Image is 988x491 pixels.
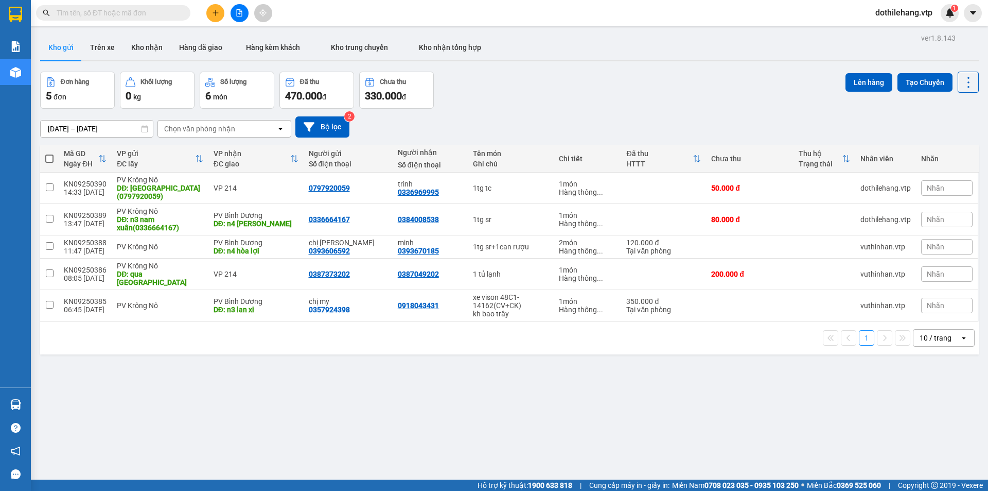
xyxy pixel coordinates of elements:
div: Số lượng [220,78,246,86]
div: PV Bình Dương [214,211,298,219]
div: 1 món [559,297,616,306]
span: notification [11,446,21,456]
th: Toggle SortBy [208,145,304,173]
div: 350.000 đ [626,297,701,306]
button: Hàng đã giao [171,35,231,60]
div: 1 món [559,180,616,188]
span: Nhãn [927,270,944,278]
div: VP nhận [214,149,290,158]
div: DĐ: quảng phú(0797920059) [117,184,203,200]
div: 0393606592 [309,247,350,255]
button: Đơn hàng5đơn [40,72,115,109]
div: PV Krông Nô [117,262,203,270]
span: Nhãn [927,184,944,192]
div: ĐC giao [214,160,290,168]
span: 1 [952,5,956,12]
div: PV Krông Nô [117,243,203,251]
img: logo-vxr [9,7,22,22]
div: Tại văn phòng [626,306,701,314]
span: Kho nhận tổng hợp [419,43,481,52]
img: warehouse-icon [10,67,21,78]
div: 14:33 [DATE] [64,188,107,196]
span: message [11,469,21,479]
div: xe vison 48C1-14162(CV+CK) [473,293,549,310]
div: dothilehang.vtp [860,215,911,224]
div: VP 214 [214,184,298,192]
div: Đã thu [300,78,319,86]
span: file-add [236,9,243,16]
img: icon-new-feature [945,8,955,18]
div: PV Bình Dương [214,297,298,306]
div: VP 214 [214,270,298,278]
div: 50.000 đ [711,184,788,192]
span: 0 [126,90,131,102]
span: ... [597,188,603,196]
button: aim [254,4,272,22]
button: caret-down [964,4,982,22]
button: Lên hàng [845,73,892,92]
div: vuthinhan.vtp [860,243,911,251]
span: 470.000 [285,90,322,102]
div: 0336664167 [309,215,350,224]
div: vuthinhan.vtp [860,301,911,310]
div: Trạng thái [799,160,842,168]
div: Chọn văn phòng nhận [164,124,235,134]
div: Người gửi [309,149,387,158]
button: Đã thu470.000đ [279,72,354,109]
span: aim [259,9,267,16]
div: Số điện thoại [309,160,387,168]
div: 0357924398 [309,306,350,314]
div: 0797920059 [309,184,350,192]
div: kh bao trầy [473,310,549,318]
span: Cung cấp máy in - giấy in: [589,480,669,491]
div: Chi tiết [559,155,616,163]
div: Đơn hàng [61,78,89,86]
span: đ [322,93,326,101]
div: 1tg tc [473,184,549,192]
button: Trên xe [82,35,123,60]
div: PV Krông Nô [117,207,203,215]
div: 200.000 đ [711,270,788,278]
div: PV Krông Nô [117,301,203,310]
img: warehouse-icon [10,399,21,410]
div: DĐ: n4 hòa lợi [214,247,298,255]
div: DĐ: n3 nam xuân(0336664167) [117,215,203,232]
span: 5 [46,90,51,102]
button: Tạo Chuyến [897,73,952,92]
div: 1tg sr [473,215,549,224]
button: Kho nhận [123,35,171,60]
span: 6 [205,90,211,102]
div: 1 món [559,266,616,274]
span: món [213,93,227,101]
button: plus [206,4,224,22]
div: Hàng thông thường [559,188,616,196]
img: solution-icon [10,41,21,52]
div: PV Bình Dương [214,239,298,247]
span: kg [133,93,141,101]
span: dothilehang.vtp [867,6,941,19]
div: minh [398,239,463,247]
span: đơn [54,93,66,101]
span: Hỗ trợ kỹ thuật: [478,480,572,491]
div: Ngày ĐH [64,160,98,168]
input: Tìm tên, số ĐT hoặc mã đơn [57,7,178,19]
div: trình [398,180,463,188]
div: 0387373202 [309,270,350,278]
div: Người nhận [398,148,463,157]
span: 330.000 [365,90,402,102]
th: Toggle SortBy [59,145,112,173]
div: Hàng thông thường [559,306,616,314]
button: file-add [231,4,249,22]
div: dothilehang.vtp [860,184,911,192]
button: Kho gửi [40,35,82,60]
span: ... [597,219,603,228]
div: 80.000 đ [711,215,788,224]
div: 120.000 đ [626,239,701,247]
div: 0387049202 [398,270,439,278]
div: ver 1.8.143 [921,32,956,44]
div: DĐ: qua cầu quảng phú [117,270,203,286]
div: HTTT [626,160,693,168]
div: Hàng thông thường [559,219,616,228]
sup: 2 [344,111,355,122]
div: Chưa thu [711,155,788,163]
